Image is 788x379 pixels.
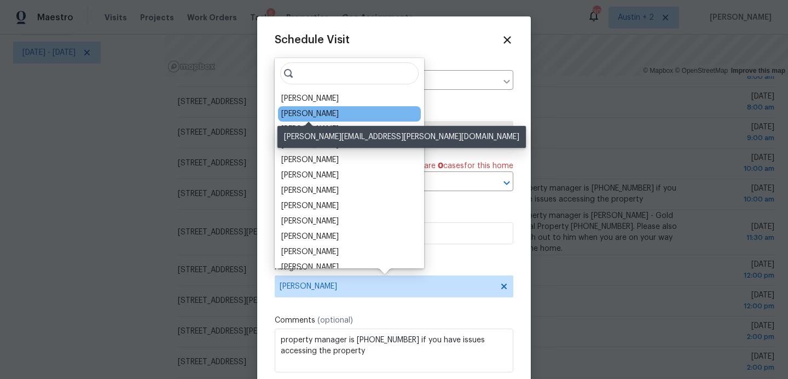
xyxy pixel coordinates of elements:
div: [PERSON_NAME][EMAIL_ADDRESS][PERSON_NAME][DOMAIN_NAME] [277,126,526,148]
span: 0 [438,162,443,170]
button: Open [499,175,514,191]
div: [PERSON_NAME] [281,216,339,227]
div: [PERSON_NAME] [281,231,339,242]
label: Comments [275,315,513,326]
div: [PERSON_NAME] [281,154,339,165]
div: [PERSON_NAME] [281,262,339,273]
span: Close [501,34,513,46]
div: [PERSON_NAME] [281,200,339,211]
span: Schedule Visit [275,35,350,45]
textarea: property manager is [PHONE_NUMBER] if you have issues accessing the property [275,329,513,372]
span: (optional) [317,317,353,324]
div: [PERSON_NAME] [281,246,339,257]
div: [PERSON_NAME] [281,108,339,119]
div: [PERSON_NAME] [281,124,339,135]
div: [PERSON_NAME] [281,185,339,196]
span: There are case s for this home [403,160,513,171]
span: [PERSON_NAME] [280,282,494,291]
div: [PERSON_NAME] [281,170,339,181]
div: [PERSON_NAME] [281,93,339,104]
